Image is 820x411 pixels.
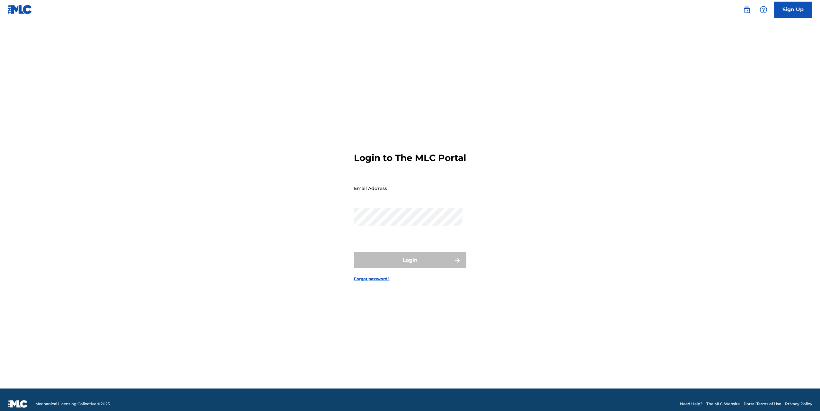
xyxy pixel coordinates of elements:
img: MLC Logo [8,5,32,14]
a: Forgot password? [354,276,390,282]
span: Mechanical Licensing Collective © 2025 [35,401,110,407]
h3: Login to The MLC Portal [354,152,466,164]
img: search [743,6,751,13]
a: Sign Up [774,2,812,18]
iframe: Chat Widget [788,380,820,411]
a: Public Search [740,3,753,16]
a: The MLC Website [706,401,740,407]
a: Portal Terms of Use [744,401,781,407]
div: Help [757,3,770,16]
a: Privacy Policy [785,401,812,407]
img: help [760,6,767,13]
a: Need Help? [680,401,702,407]
img: logo [8,400,28,408]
